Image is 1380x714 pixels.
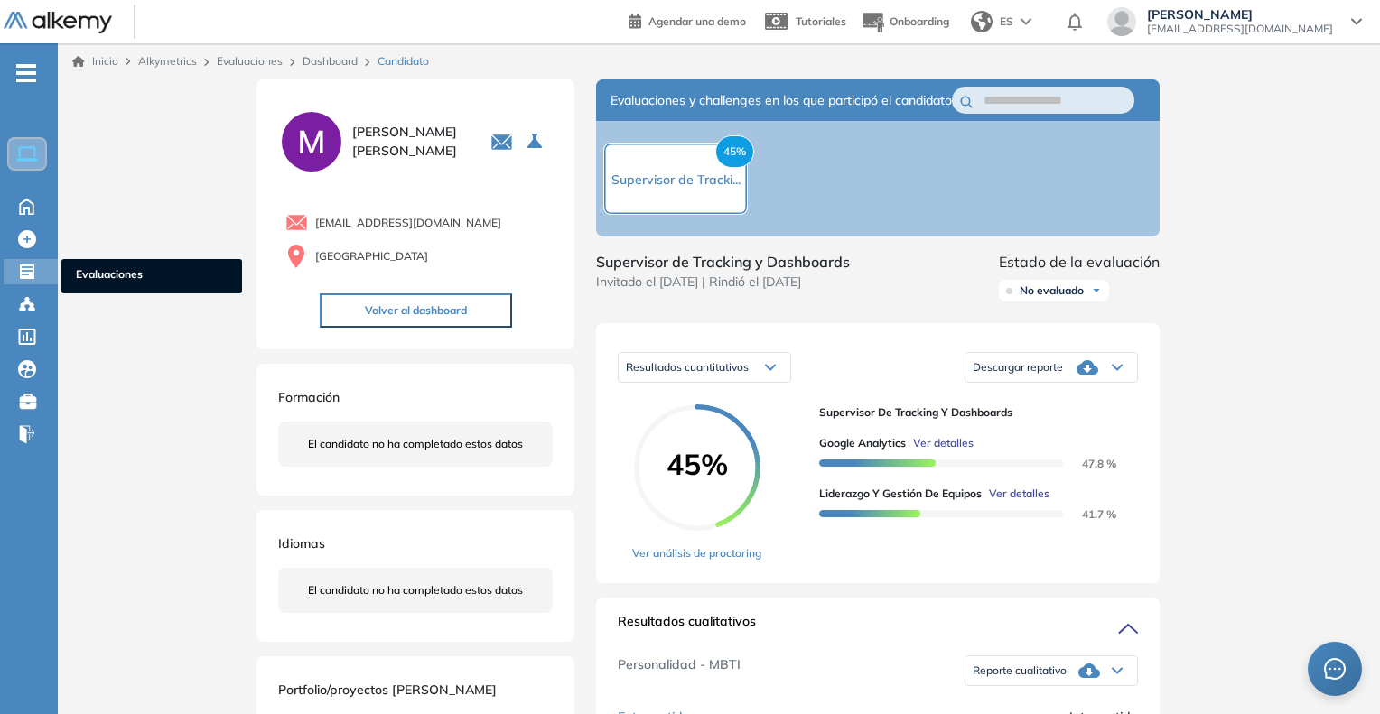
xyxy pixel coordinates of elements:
a: Ver análisis de proctoring [632,545,761,561]
button: Ver detalles [982,486,1049,502]
span: 41.7 % [1060,507,1116,521]
button: Onboarding [861,3,949,42]
span: [PERSON_NAME] [PERSON_NAME] [352,123,469,161]
span: Tutoriales [796,14,846,28]
span: No evaluado [1020,283,1084,298]
span: 45% [634,450,760,478]
span: 45% [715,135,754,168]
span: Candidato [378,53,429,70]
span: Supervisor de Tracking y Dashboards [596,251,850,273]
span: [EMAIL_ADDRESS][DOMAIN_NAME] [1147,22,1333,36]
a: Evaluaciones [217,54,283,68]
span: Liderazgo y Gestión de Equipos [819,486,982,502]
span: Ver detalles [989,486,1049,502]
span: Agendar una demo [648,14,746,28]
a: Inicio [72,53,118,70]
img: Logo [4,12,112,34]
span: Descargar reporte [973,360,1063,375]
i: - [16,71,36,75]
span: Google Analytics [819,435,906,451]
span: Reporte cualitativo [973,663,1067,678]
button: Seleccione la evaluación activa [520,125,553,158]
span: [EMAIL_ADDRESS][DOMAIN_NAME] [315,215,501,231]
span: Evaluaciones [76,266,228,286]
span: ES [1000,14,1013,30]
span: Estado de la evaluación [999,251,1160,273]
img: arrow [1021,18,1031,25]
span: Evaluaciones y challenges en los que participó el candidato [611,91,952,110]
span: Resultados cuantitativos [626,360,749,374]
span: El candidato no ha completado estos datos [308,582,523,598]
span: message [1324,658,1346,680]
span: Alkymetrics [138,54,197,68]
span: Supervisor de Tracki... [611,172,741,188]
span: [GEOGRAPHIC_DATA] [315,248,428,264]
span: Onboarding [890,14,949,28]
button: Ver detalles [906,435,974,451]
span: Supervisor de Tracking y Dashboards [819,404,1124,421]
span: Resultados cualitativos [618,612,756,641]
span: Invitado el [DATE] | Rindió el [DATE] [596,273,850,292]
span: Personalidad - MBTI [618,655,741,686]
img: world [971,11,993,32]
span: 47.8 % [1060,457,1116,470]
span: El candidato no ha completado estos datos [308,436,523,452]
img: PROFILE_MENU_LOGO_USER [278,108,345,175]
span: [PERSON_NAME] [1147,7,1333,22]
a: Dashboard [303,54,358,68]
img: Ícono de flecha [1091,285,1102,296]
span: Formación [278,389,340,405]
span: Portfolio/proyectos [PERSON_NAME] [278,682,497,698]
button: Volver al dashboard [320,293,512,328]
span: Idiomas [278,535,325,552]
span: Ver detalles [913,435,974,451]
a: Agendar una demo [629,9,746,31]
